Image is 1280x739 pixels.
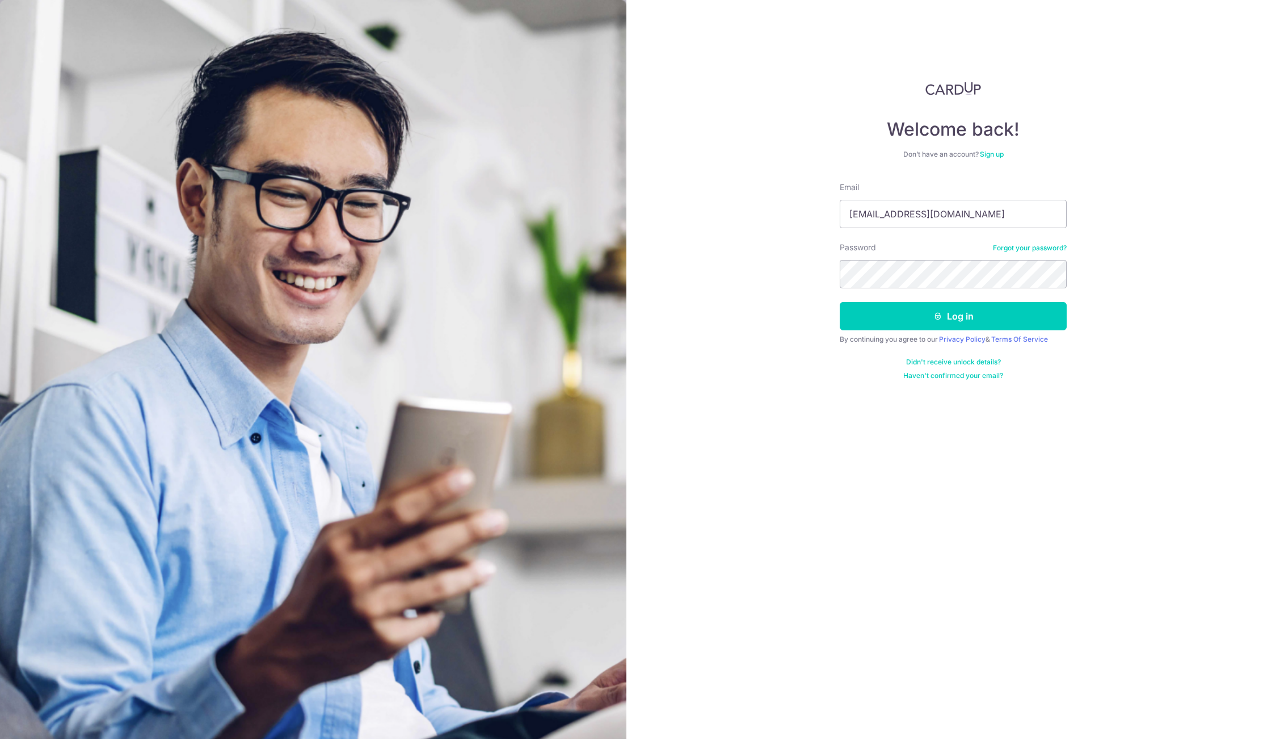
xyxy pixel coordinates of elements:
a: Sign up [980,150,1004,158]
div: By continuing you agree to our & [840,335,1067,344]
a: Haven't confirmed your email? [903,371,1003,380]
input: Enter your Email [840,200,1067,228]
div: Don’t have an account? [840,150,1067,159]
button: Log in [840,302,1067,330]
label: Email [840,182,859,193]
a: Terms Of Service [991,335,1048,343]
a: Privacy Policy [939,335,986,343]
label: Password [840,242,876,253]
a: Didn't receive unlock details? [906,358,1001,367]
h4: Welcome back! [840,118,1067,141]
img: CardUp Logo [925,82,981,95]
a: Forgot your password? [993,243,1067,253]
